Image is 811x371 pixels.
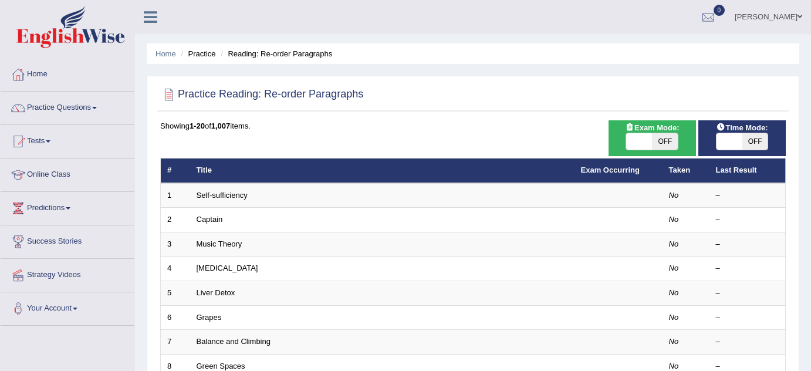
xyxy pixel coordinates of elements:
a: Your Account [1,292,134,322]
div: Show exams occurring in exams [609,120,696,156]
th: Last Result [709,158,786,183]
em: No [669,264,679,272]
li: Reading: Re-order Paragraphs [218,48,332,59]
td: 6 [161,305,190,330]
span: OFF [742,133,768,150]
div: – [716,288,779,299]
b: 1-20 [190,122,205,130]
th: Taken [663,158,709,183]
em: No [669,337,679,346]
td: 3 [161,232,190,257]
b: 1,007 [211,122,231,130]
span: 0 [714,5,725,16]
td: 7 [161,330,190,355]
a: Predictions [1,192,134,221]
div: – [716,214,779,225]
span: Time Mode: [711,122,772,134]
li: Practice [178,48,215,59]
em: No [669,288,679,297]
a: Music Theory [197,240,242,248]
a: Practice Questions [1,92,134,121]
a: Home [1,58,134,87]
em: No [669,215,679,224]
a: Exam Occurring [581,166,640,174]
em: No [669,362,679,370]
a: [MEDICAL_DATA] [197,264,258,272]
div: – [716,239,779,250]
div: – [716,312,779,323]
a: Captain [197,215,223,224]
div: – [716,263,779,274]
th: # [161,158,190,183]
a: Success Stories [1,225,134,255]
div: Showing of items. [160,120,786,131]
div: – [716,190,779,201]
a: Balance and Climbing [197,337,271,346]
a: Grapes [197,313,222,322]
a: Home [156,49,176,58]
em: No [669,240,679,248]
a: Self-sufficiency [197,191,248,200]
td: 2 [161,208,190,232]
h2: Practice Reading: Re-order Paragraphs [160,86,363,103]
span: OFF [652,133,678,150]
a: Online Class [1,158,134,188]
em: No [669,313,679,322]
a: Green Spaces [197,362,245,370]
a: Strategy Videos [1,259,134,288]
td: 1 [161,183,190,208]
td: 4 [161,257,190,281]
a: Tests [1,125,134,154]
span: Exam Mode: [620,122,684,134]
td: 5 [161,281,190,306]
em: No [669,191,679,200]
th: Title [190,158,575,183]
a: Liver Detox [197,288,235,297]
div: – [716,336,779,348]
